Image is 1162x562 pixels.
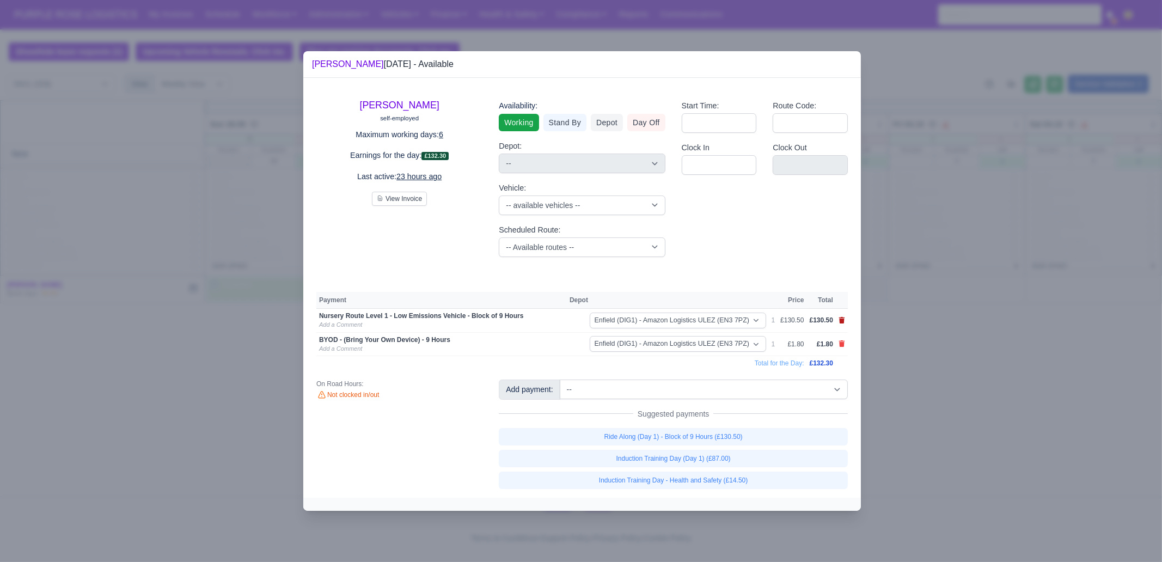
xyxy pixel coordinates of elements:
[1108,510,1162,562] iframe: Chat Widget
[439,130,443,139] u: 6
[316,129,482,141] p: Maximum working days:
[499,450,848,467] a: Induction Training Day (Day 1) (£87.00)
[817,340,833,348] span: £1.80
[543,114,586,131] a: Stand By
[778,332,806,356] td: £1.80
[499,224,560,236] label: Scheduled Route:
[499,472,848,489] a: Induction Training Day - Health and Safety (£14.50)
[499,140,522,152] label: Depot:
[421,152,449,160] span: £132.30
[499,100,665,112] div: Availability:
[682,100,719,112] label: Start Time:
[360,100,439,111] a: [PERSON_NAME]
[312,59,384,69] a: [PERSON_NAME]
[319,345,362,352] a: Add a Comment
[773,100,816,112] label: Route Code:
[627,114,665,131] a: Day Off
[633,408,714,419] span: Suggested payments
[316,292,567,308] th: Payment
[807,292,836,308] th: Total
[396,172,442,181] u: 23 hours ago
[316,170,482,183] p: Last active:
[499,114,539,131] a: Working
[499,380,560,399] div: Add payment:
[316,149,482,162] p: Earnings for the day:
[372,192,427,206] button: View Invoice
[778,292,806,308] th: Price
[316,390,482,400] div: Not clocked in/out
[499,428,848,445] a: Ride Along (Day 1) - Block of 9 Hours (£130.50)
[810,359,833,367] span: £132.30
[773,142,807,154] label: Clock Out
[567,292,769,308] th: Depot
[772,316,775,325] div: 1
[316,380,482,388] div: On Road Hours:
[319,321,362,328] a: Add a Comment
[312,58,454,71] div: [DATE] - Available
[810,316,833,324] span: £130.50
[319,335,564,344] div: BYOD - (Bring Your Own Device) - 9 Hours
[319,311,564,320] div: Nursery Route Level 1 - Low Emissions Vehicle - Block of 9 Hours
[499,182,526,194] label: Vehicle:
[682,142,710,154] label: Clock In
[755,359,804,367] span: Total for the Day:
[772,340,775,349] div: 1
[778,308,806,332] td: £130.50
[380,115,419,121] small: self-employed
[591,114,623,131] a: Depot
